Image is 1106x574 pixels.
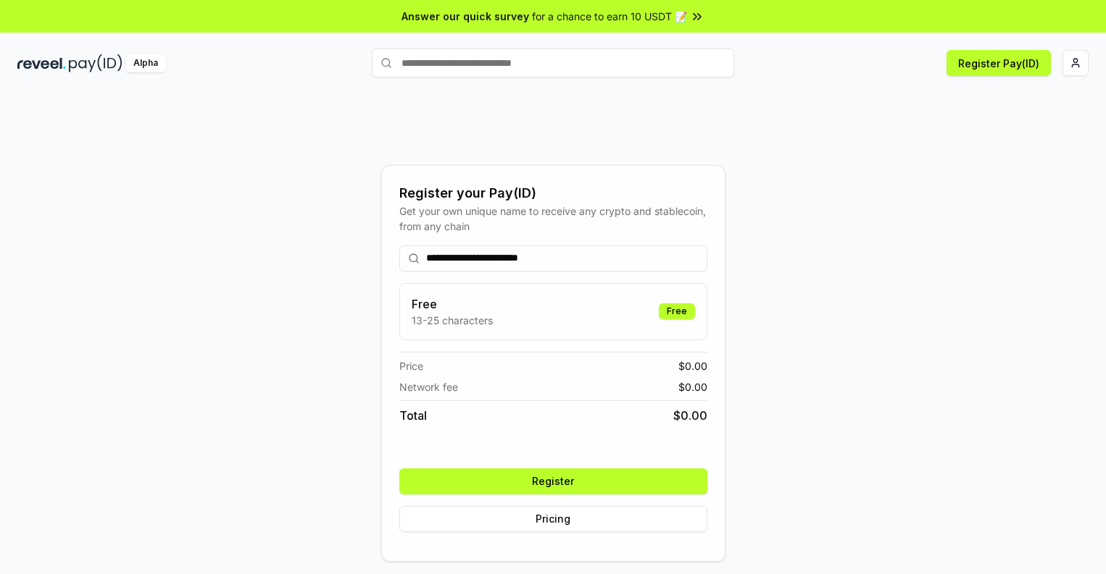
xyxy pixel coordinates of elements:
[412,313,493,328] p: 13-25 characters
[125,54,166,72] div: Alpha
[399,407,427,424] span: Total
[399,183,707,203] div: Register your Pay(ID)
[399,468,707,494] button: Register
[673,407,707,424] span: $ 0.00
[399,379,458,394] span: Network fee
[69,54,122,72] img: pay_id
[412,295,493,313] h3: Free
[532,9,687,24] span: for a chance to earn 10 USDT 📝
[947,50,1051,76] button: Register Pay(ID)
[678,379,707,394] span: $ 0.00
[402,9,529,24] span: Answer our quick survey
[17,54,66,72] img: reveel_dark
[659,303,695,319] div: Free
[399,203,707,234] div: Get your own unique name to receive any crypto and stablecoin, from any chain
[399,506,707,532] button: Pricing
[399,358,423,373] span: Price
[678,358,707,373] span: $ 0.00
